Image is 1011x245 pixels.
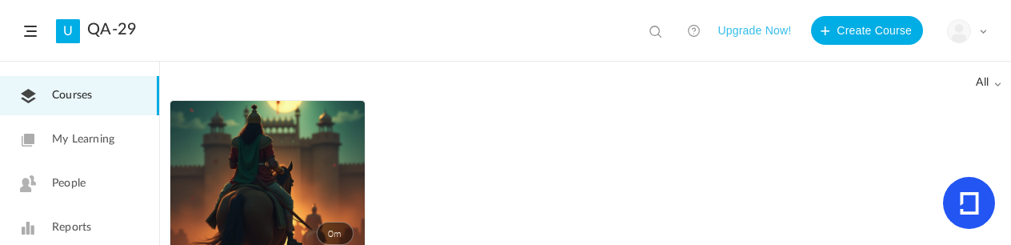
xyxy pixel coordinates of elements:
[56,19,80,43] a: U
[52,175,86,192] span: People
[976,76,1001,90] span: all
[811,16,923,45] button: Create Course
[52,219,91,236] span: Reports
[717,16,791,45] button: Upgrade Now!
[87,20,137,39] a: QA-29
[52,87,92,104] span: Courses
[948,20,970,42] img: user-image.png
[52,131,114,148] span: My Learning
[317,222,354,245] span: 0m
